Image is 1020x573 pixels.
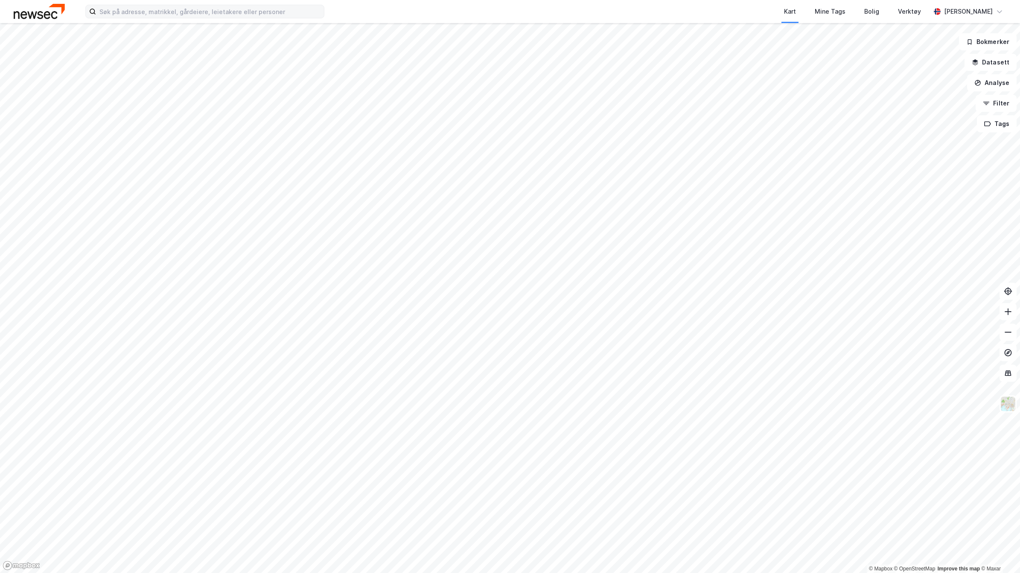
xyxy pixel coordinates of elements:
[965,54,1017,71] button: Datasett
[1000,396,1016,412] img: Z
[944,6,993,17] div: [PERSON_NAME]
[96,5,324,18] input: Søk på adresse, matrikkel, gårdeiere, leietakere eller personer
[959,33,1017,50] button: Bokmerker
[869,566,892,572] a: Mapbox
[14,4,65,19] img: newsec-logo.f6e21ccffca1b3a03d2d.png
[967,74,1017,91] button: Analyse
[938,566,980,572] a: Improve this map
[784,6,796,17] div: Kart
[864,6,879,17] div: Bolig
[976,95,1017,112] button: Filter
[898,6,921,17] div: Verktøy
[3,561,40,570] a: Mapbox homepage
[977,532,1020,573] iframe: Chat Widget
[894,566,935,572] a: OpenStreetMap
[977,532,1020,573] div: Kontrollprogram for chat
[977,115,1017,132] button: Tags
[815,6,845,17] div: Mine Tags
